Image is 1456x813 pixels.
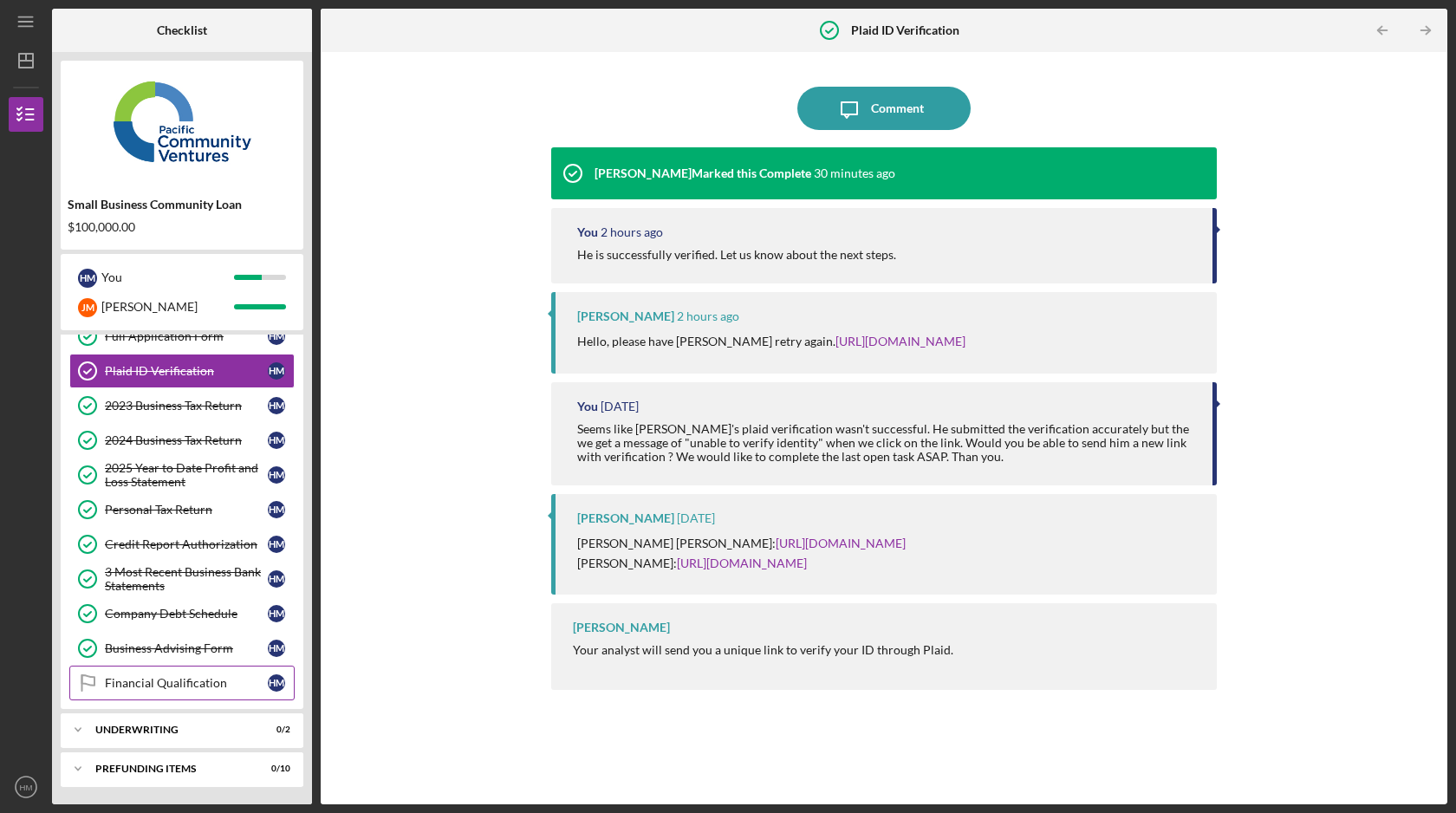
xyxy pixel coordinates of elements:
a: 3 Most Recent Business Bank StatementsHM [69,562,295,596]
div: H M [268,432,285,449]
a: [URL][DOMAIN_NAME] [677,556,807,570]
div: Plaid ID Verification [105,364,268,378]
div: [PERSON_NAME] Marked this Complete [595,166,811,180]
button: HM [9,770,43,804]
a: Business Advising FormHM [69,631,295,666]
div: [PERSON_NAME] [573,621,670,634]
a: Full Application FormHM [69,319,295,354]
b: Plaid ID Verification [851,23,959,37]
div: Personal Tax Return [105,503,268,517]
a: Plaid ID VerificationHM [69,354,295,388]
div: Small Business Community Loan [68,198,296,211]
div: Business Advising Form [105,641,268,655]
a: Credit Report AuthorizationHM [69,527,295,562]
div: Underwriting [95,725,247,735]
div: H M [268,640,285,657]
div: H M [268,536,285,553]
a: Financial QualificationHM [69,666,295,700]
div: 0 / 2 [259,725,290,735]
div: 2025 Year to Date Profit and Loss Statement [105,461,268,489]
div: Financial Qualification [105,676,268,690]
time: 2025-10-06 17:37 [677,309,739,323]
time: 2025-10-04 03:55 [601,400,639,413]
text: HM [20,783,33,792]
div: Seems like [PERSON_NAME]'s plaid verification wasn't successful. He submitted the verification ac... [577,422,1195,464]
div: Credit Report Authorization [105,537,268,551]
div: Company Debt Schedule [105,607,268,621]
div: You [101,263,234,292]
p: Hello, please have [PERSON_NAME] retry again. [577,332,965,351]
div: Full Application Form [105,329,268,343]
div: 2024 Business Tax Return [105,433,268,447]
div: You [577,225,598,239]
a: Personal Tax ReturnHM [69,492,295,527]
a: 2024 Business Tax ReturnHM [69,423,295,458]
div: H M [268,328,285,345]
a: 2025 Year to Date Profit and Loss StatementHM [69,458,295,492]
div: You [577,400,598,413]
time: 2025-09-05 18:05 [677,511,715,525]
div: H M [268,362,285,380]
div: Prefunding Items [95,764,247,774]
div: H M [78,269,97,288]
div: He is successfully verified. Let us know about the next steps. [577,248,896,262]
div: [PERSON_NAME] [577,511,674,525]
div: [PERSON_NAME] [577,309,674,323]
time: 2025-10-06 19:13 [814,166,895,180]
div: [PERSON_NAME] [101,292,234,322]
div: H M [268,570,285,588]
div: H M [268,501,285,518]
div: Comment [871,87,924,130]
a: Company Debt ScheduleHM [69,596,295,631]
time: 2025-10-06 17:43 [601,225,663,239]
div: H M [268,674,285,692]
div: H M [268,605,285,622]
a: 2023 Business Tax ReturnHM [69,388,295,423]
b: Checklist [157,23,207,37]
div: H M [268,466,285,484]
a: [URL][DOMAIN_NAME] [776,536,906,550]
div: 3 Most Recent Business Bank Statements [105,565,268,593]
p: [PERSON_NAME]: [577,554,906,573]
img: Product logo [61,69,303,173]
button: Comment [797,87,971,130]
div: 2023 Business Tax Return [105,399,268,413]
p: [PERSON_NAME] [PERSON_NAME]: [577,534,906,553]
div: Your analyst will send you a unique link to verify your ID through Plaid. [573,643,953,657]
a: [URL][DOMAIN_NAME] [835,334,965,348]
div: J M [78,298,97,317]
div: H M [268,397,285,414]
div: $100,000.00 [68,220,296,234]
div: 0 / 10 [259,764,290,774]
